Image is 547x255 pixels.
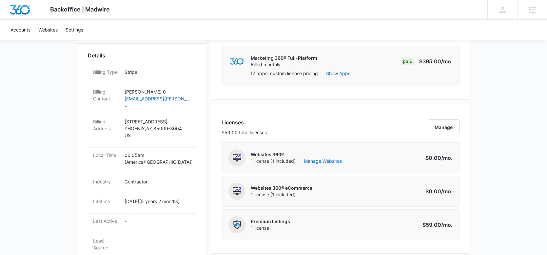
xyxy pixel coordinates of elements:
span: 1 license (1 included) [251,158,342,164]
div: Last Active- [88,214,196,233]
p: Contractor [125,178,191,185]
span: /mo. [441,155,453,161]
button: Manage [428,119,459,135]
a: Websites [34,20,62,40]
p: 17 apps, custom license pricing [250,70,318,77]
p: [PERSON_NAME] 0 [125,88,191,95]
dt: Lead Source [93,237,119,251]
button: Show Apps [326,70,350,77]
p: Websites 360® [251,151,342,158]
a: Manage Websites [304,158,342,164]
dt: Local Time [93,152,119,159]
span: 1 license (1 included) [251,191,312,198]
div: IndustryContractor [88,174,196,194]
dt: Billing Contact [93,88,119,102]
div: Paid [401,57,415,65]
img: marketing360Logo [230,58,244,65]
div: Billing Contact[PERSON_NAME] 0[EMAIL_ADDRESS][PERSON_NAME][DOMAIN_NAME]- [88,84,196,114]
div: Lifetime[DATE](5 years 2 months) [88,194,196,214]
span: /mo. [441,222,453,228]
h3: Licenses [222,118,267,126]
span: Details [88,52,105,59]
p: Premium Listings [251,218,290,225]
p: 06:05am ( America/[GEOGRAPHIC_DATA] ) [125,152,191,165]
p: Billed monthly [251,61,317,68]
p: Marketing 360® Full-Platform [251,55,317,61]
div: Local Time06:05am (America/[GEOGRAPHIC_DATA]) [88,148,196,174]
p: [STREET_ADDRESS] PHOENIX , AZ 85009-3004 US [125,118,191,139]
dt: Billing Address [93,118,119,132]
span: /mo. [441,58,453,65]
p: - [125,237,191,244]
span: Backoffice | Madwire [50,6,110,13]
p: Stripe [125,69,191,75]
div: Billing TypeStripe [88,65,196,84]
p: $0.00 [422,187,453,195]
p: [DATE] ( 5 years 2 months ) [125,198,191,205]
p: - [125,218,191,224]
span: /mo. [441,188,453,195]
dt: Lifetime [93,198,119,205]
dt: Last Active [93,218,119,224]
div: Billing Address[STREET_ADDRESS]PHOENIX,AZ 85009-3004US [88,114,196,148]
span: 1 license [251,225,290,231]
dt: Billing Type [93,69,119,75]
p: $0.00 [422,154,453,162]
p: Websites 360® eCommerce [251,185,312,191]
p: $395.00 [419,57,453,65]
dd: - [125,88,191,110]
dt: Industry [93,178,119,185]
a: Accounts [7,20,34,40]
a: Settings [62,20,87,40]
p: $59.00 [422,221,453,229]
a: [EMAIL_ADDRESS][PERSON_NAME][DOMAIN_NAME] [125,95,191,102]
p: $59.00 total licenses [222,129,267,136]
